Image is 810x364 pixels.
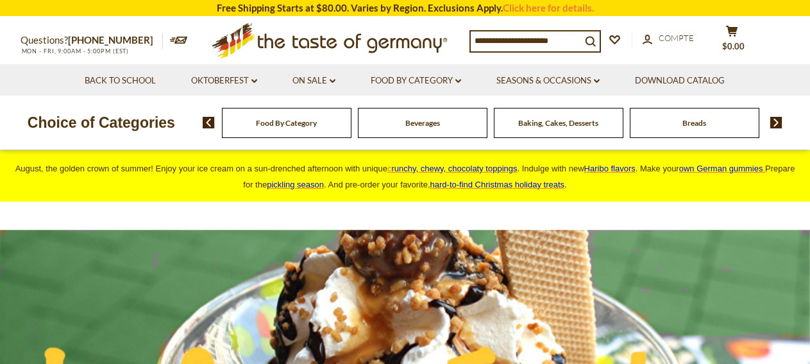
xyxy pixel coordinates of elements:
[682,118,706,128] a: Breads
[659,33,694,43] span: Compte
[679,164,765,173] a: own German gummies.
[85,74,156,88] a: Back to School
[503,2,594,13] a: Click here for details.
[21,32,163,49] p: Questions?
[430,180,565,189] a: hard-to-find Christmas holiday treats
[584,164,636,173] a: Haribo flavors
[256,118,317,128] a: Food By Category
[722,41,745,51] span: $0.00
[770,117,782,128] img: next arrow
[68,34,153,46] a: [PHONE_NUMBER]
[643,31,694,46] a: Compte
[21,48,130,55] span: MON - FRI, 9:00AM - 5:00PM (EST)
[191,74,257,88] a: Oktoberfest
[713,25,752,57] button: $0.00
[203,117,215,128] img: previous arrow
[496,74,600,88] a: Seasons & Occasions
[371,74,461,88] a: Food By Category
[635,74,725,88] a: Download Catalog
[292,74,335,88] a: On Sale
[267,180,324,189] a: pickling season
[391,164,517,173] span: runchy, chewy, chocolaty toppings
[387,164,518,173] a: crunchy, chewy, chocolaty toppings
[679,164,763,173] span: own German gummies
[405,118,440,128] a: Beverages
[518,118,598,128] a: Baking, Cakes, Desserts
[15,164,795,189] span: August, the golden crown of summer! Enjoy your ice cream on a sun-drenched afternoon with unique ...
[430,180,567,189] span: .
